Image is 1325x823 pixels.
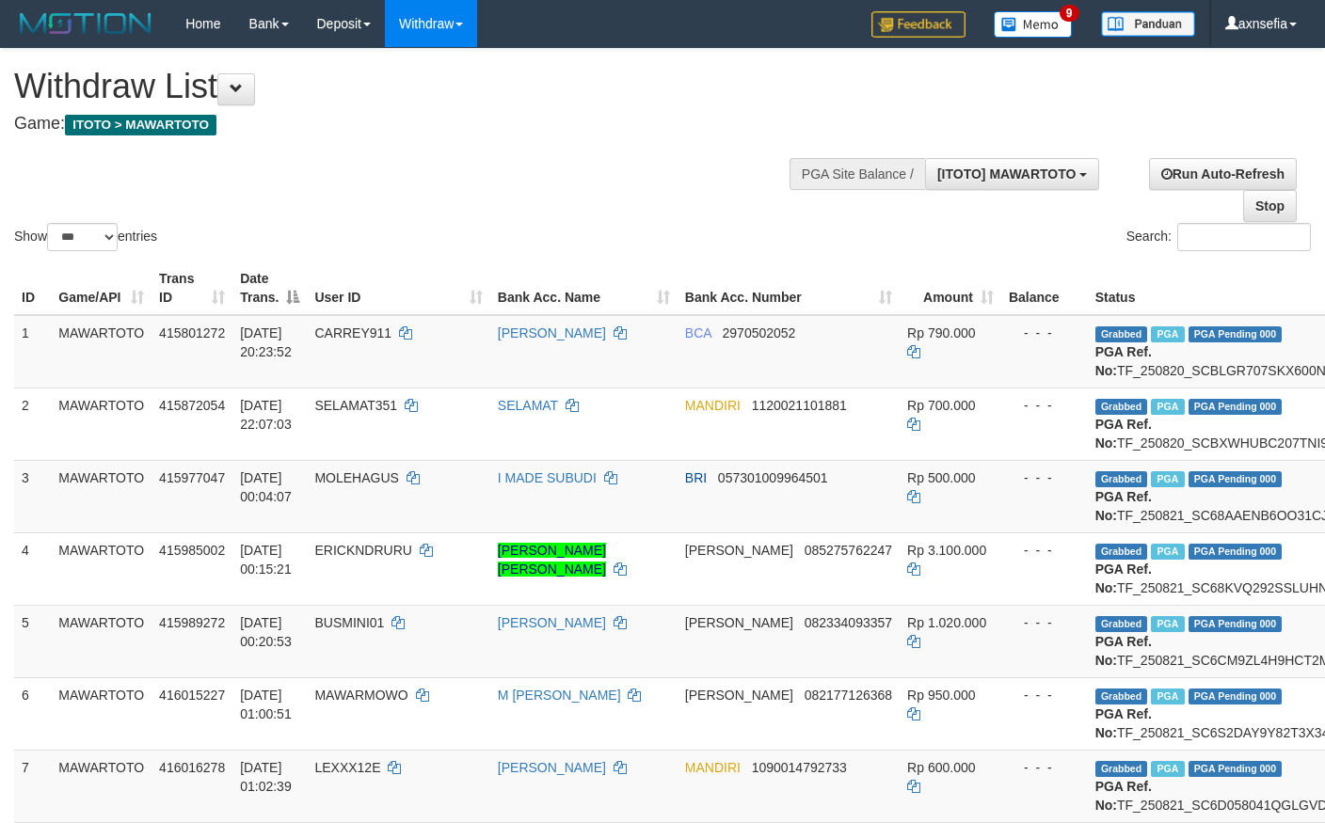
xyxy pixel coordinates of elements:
[1095,634,1152,668] b: PGA Ref. No:
[1095,471,1148,487] span: Grabbed
[498,325,606,340] a: [PERSON_NAME]
[907,615,986,630] span: Rp 1.020.000
[498,615,606,630] a: [PERSON_NAME]
[1095,489,1152,523] b: PGA Ref. No:
[14,223,157,251] label: Show entries
[685,760,741,775] span: MANDIRI
[314,470,398,485] span: MOLEHAGUS
[314,543,411,558] span: ERICKNDRURU
[159,543,225,558] span: 415985002
[1101,11,1195,37] img: panduan.png
[14,9,157,38] img: MOTION_logo.png
[1009,613,1080,632] div: - - -
[685,398,741,413] span: MANDIRI
[790,158,925,190] div: PGA Site Balance /
[1189,616,1283,632] span: PGA Pending
[1189,399,1283,415] span: PGA Pending
[1151,761,1184,777] span: Marked by axnnatama
[14,115,865,134] h4: Game:
[805,688,892,703] span: Copy 082177126368 to clipboard
[1151,326,1184,342] span: Marked by axnkaisar
[14,460,51,532] td: 3
[1095,544,1148,560] span: Grabbed
[1151,399,1184,415] span: Marked by axnkaisar
[1243,190,1297,222] a: Stop
[907,398,975,413] span: Rp 700.000
[240,688,292,721] span: [DATE] 01:00:51
[51,750,152,822] td: MAWARTOTO
[1009,468,1080,487] div: - - -
[14,388,51,460] td: 2
[159,615,225,630] span: 415989272
[1151,616,1184,632] span: Marked by axnriski
[14,315,51,388] td: 1
[498,398,558,413] a: SELAMAT
[51,605,152,677] td: MAWARTOTO
[1126,223,1311,251] label: Search:
[159,398,225,413] span: 415872054
[1189,544,1283,560] span: PGA Pending
[1151,688,1184,704] span: Marked by axnriski
[1095,688,1148,704] span: Grabbed
[925,158,1099,190] button: [ITOTO] MAWARTOTO
[1009,758,1080,777] div: - - -
[752,398,847,413] span: Copy 1120021101881 to clipboard
[51,261,152,315] th: Game/API: activate to sort column ascending
[1151,544,1184,560] span: Marked by axnriski
[152,261,232,315] th: Trans ID: activate to sort column ascending
[1095,761,1148,777] span: Grabbed
[240,325,292,359] span: [DATE] 20:23:52
[51,532,152,605] td: MAWARTOTO
[900,261,1001,315] th: Amount: activate to sort column ascending
[159,760,225,775] span: 416016278
[240,543,292,577] span: [DATE] 00:15:21
[685,615,793,630] span: [PERSON_NAME]
[1189,326,1283,342] span: PGA Pending
[159,470,225,485] span: 415977047
[685,470,707,485] span: BRI
[1009,686,1080,704] div: - - -
[498,688,621,703] a: M [PERSON_NAME]
[871,11,966,38] img: Feedback.jpg
[1095,344,1152,378] b: PGA Ref. No:
[1189,471,1283,487] span: PGA Pending
[1149,158,1297,190] a: Run Auto-Refresh
[685,688,793,703] span: [PERSON_NAME]
[907,325,975,340] span: Rp 790.000
[805,615,892,630] span: Copy 082334093357 to clipboard
[240,398,292,432] span: [DATE] 22:07:03
[685,543,793,558] span: [PERSON_NAME]
[1095,616,1148,632] span: Grabbed
[14,68,865,105] h1: Withdraw List
[907,543,986,558] span: Rp 3.100.000
[51,460,152,532] td: MAWARTOTO
[314,615,384,630] span: BUSMINI01
[240,760,292,794] span: [DATE] 01:02:39
[14,605,51,677] td: 5
[498,543,606,577] a: [PERSON_NAME] [PERSON_NAME]
[752,760,847,775] span: Copy 1090014792733 to clipboard
[498,470,597,485] a: I MADE SUBUDI
[937,166,1077,182] span: [ITOTO] MAWARTOTO
[314,760,380,775] span: LEXXX12E
[1095,417,1152,451] b: PGA Ref. No:
[1009,324,1080,342] div: - - -
[159,325,225,340] span: 415801272
[307,261,489,315] th: User ID: activate to sort column ascending
[314,325,391,340] span: CARREY911
[907,470,975,485] span: Rp 500.000
[678,261,900,315] th: Bank Acc. Number: activate to sort column ascending
[51,315,152,388] td: MAWARTOTO
[994,11,1073,38] img: Button%20Memo.svg
[685,325,711,340] span: BCA
[1001,261,1088,315] th: Balance
[14,532,51,605] td: 4
[907,688,975,703] span: Rp 950.000
[14,261,51,315] th: ID
[240,615,292,649] span: [DATE] 00:20:53
[314,688,407,703] span: MAWARMOWO
[1189,688,1283,704] span: PGA Pending
[51,388,152,460] td: MAWARTOTO
[1095,399,1148,415] span: Grabbed
[14,677,51,750] td: 6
